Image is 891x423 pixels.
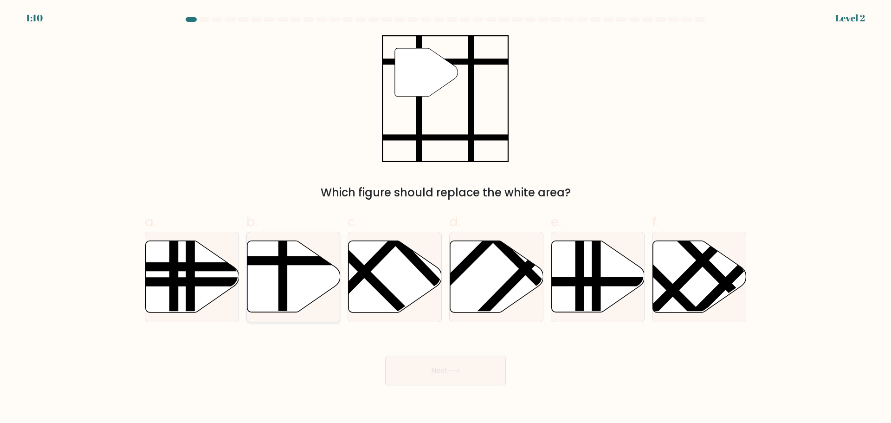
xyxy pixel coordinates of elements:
[385,356,506,385] button: Next
[348,213,358,231] span: c.
[246,213,258,231] span: b.
[551,213,561,231] span: e.
[150,184,741,201] div: Which figure should replace the white area?
[145,213,156,231] span: a.
[652,213,659,231] span: f.
[449,213,460,231] span: d.
[26,11,43,25] div: 1:10
[835,11,865,25] div: Level 2
[395,48,458,97] g: "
